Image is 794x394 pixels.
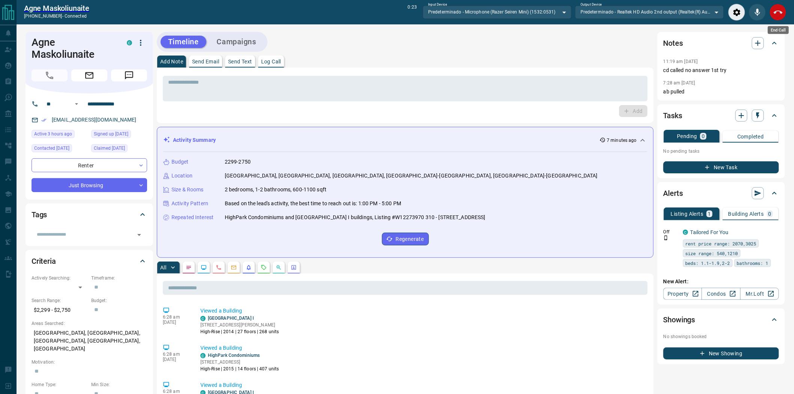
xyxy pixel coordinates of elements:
p: Completed [737,134,764,139]
svg: Emails [231,265,237,271]
a: Condos [702,288,740,300]
a: Property [663,288,702,300]
span: Active 3 hours ago [34,130,72,138]
h2: Showings [663,314,695,326]
div: Predeterminado - Realtek HD Audio 2nd output (Realtek(R) Audio) [575,6,724,18]
span: Call [32,69,68,81]
p: Activity Pattern [171,200,208,208]
div: condos.ca [200,353,206,358]
div: Fri Jul 11 2025 [91,144,147,155]
p: $2,299 - $2,750 [32,304,87,316]
button: Timeline [161,36,206,48]
p: All [160,265,166,270]
p: [GEOGRAPHIC_DATA], [GEOGRAPHIC_DATA], [GEOGRAPHIC_DATA], [GEOGRAPHIC_DATA]-[GEOGRAPHIC_DATA], [GE... [225,172,598,180]
div: Notes [663,34,779,52]
p: Listing Alerts [671,211,704,217]
p: No showings booked [663,333,779,340]
p: Search Range: [32,297,87,304]
svg: Lead Browsing Activity [201,265,207,271]
p: Min Size: [91,381,147,388]
button: Open [72,99,81,108]
svg: Agent Actions [291,265,297,271]
span: Message [111,69,147,81]
span: Email [71,69,107,81]
p: Viewed a Building [200,344,645,352]
p: [DATE] [163,320,189,325]
label: Input Device [428,2,447,7]
svg: Push Notification Only [663,235,669,241]
p: Pending [677,134,697,139]
div: End Call [768,26,789,34]
p: Actively Searching: [32,275,87,281]
p: New Alert: [663,278,779,286]
svg: Notes [186,265,192,271]
p: Send Text [228,59,252,64]
div: Renter [32,158,147,172]
p: 11:19 am [DATE] [663,59,698,64]
h2: Notes [663,37,683,49]
h2: Alerts [663,187,683,199]
p: 6:28 am [163,352,189,357]
div: Fri Jul 11 2025 [32,144,87,155]
p: Send Email [192,59,219,64]
a: Agne Maskoliunaite [24,4,89,13]
p: 7:28 am [DATE] [663,80,695,86]
button: Open [134,230,144,240]
p: High-Rise | 2014 | 27 floors | 268 units [200,328,279,335]
label: Output Device [580,2,602,7]
p: Budget: [91,297,147,304]
span: connected [65,14,87,19]
p: Motivation: [32,359,147,365]
p: Timeframe: [91,275,147,281]
p: Based on the lead's activity, the best time to reach out is: 1:00 PM - 5:00 PM [225,200,401,208]
div: Criteria [32,252,147,270]
div: Predeterminado - Microphone (Razer Seiren Mini) (1532:0531) [423,6,571,18]
p: Repeated Interest [171,214,214,221]
span: bathrooms: 1 [737,259,768,267]
span: size range: 540,1210 [686,250,738,257]
div: Thu Jul 10 2025 [91,130,147,140]
p: Areas Searched: [32,320,147,327]
div: Alerts [663,184,779,202]
p: Budget [171,158,189,166]
div: Sat Aug 16 2025 [32,130,87,140]
p: HighPark Condominiums and [GEOGRAPHIC_DATA] I buildings, Listing #W12273970 310 - [STREET_ADDRESS] [225,214,486,221]
p: 0 [702,134,705,139]
button: New Task [663,161,779,173]
svg: Calls [216,265,222,271]
p: [DATE] [163,357,189,362]
p: Activity Summary [173,136,216,144]
div: Activity Summary7 minutes ago [163,133,647,147]
p: 2299-2750 [225,158,251,166]
p: [STREET_ADDRESS] [200,359,279,365]
span: beds: 1.1-1.9,2-2 [686,259,730,267]
p: [STREET_ADDRESS][PERSON_NAME] [200,322,279,328]
p: cd called no answer 1st try [663,66,779,74]
h2: Tasks [663,110,682,122]
a: HighPark Condominiums [208,353,260,358]
span: Signed up [DATE] [94,130,128,138]
p: 6:28 am [163,389,189,394]
div: Just Browsing [32,178,147,192]
p: 2 bedrooms, 1-2 bathrooms, 600-1100 sqft [225,186,326,194]
p: 1 [708,211,711,217]
svg: Listing Alerts [246,265,252,271]
span: Claimed [DATE] [94,144,125,152]
button: Campaigns [209,36,264,48]
svg: Opportunities [276,265,282,271]
a: Mr.Loft [740,288,779,300]
p: High-Rise | 2015 | 14 floors | 407 units [200,365,279,372]
p: Location [171,172,192,180]
div: Tags [32,206,147,224]
a: [GEOGRAPHIC_DATA] I [208,316,254,321]
p: ab pulled [663,88,779,96]
p: 7 minutes ago [607,137,637,144]
svg: Requests [261,265,267,271]
p: No pending tasks [663,146,779,157]
div: condos.ca [127,40,132,45]
button: Regenerate [382,233,429,245]
p: 6:28 am [163,314,189,320]
h1: Agne Maskoliunaite [32,36,116,60]
p: Add Note [160,59,183,64]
